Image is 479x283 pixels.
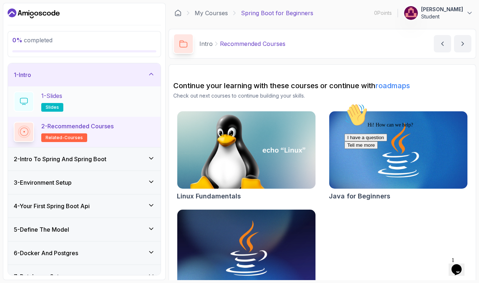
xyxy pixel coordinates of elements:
h2: Linux Fundamentals [177,191,241,201]
button: 1-Slidesslides [14,91,155,112]
h3: 7 - Databases Setup [14,272,66,281]
a: Linux Fundamentals cardLinux Fundamentals [177,111,316,201]
p: Recommended Courses [220,39,285,48]
h2: Continue your learning with these courses or continue with [173,81,471,91]
h3: 2 - Intro To Spring And Spring Boot [14,155,106,163]
h3: 3 - Environment Setup [14,178,72,187]
a: Dashboard [8,8,60,19]
button: I have a question [3,33,46,41]
h3: 1 - Intro [14,70,31,79]
p: Check out next courses to continue building your skills. [173,92,471,99]
p: Spring Boot for Beginners [241,9,313,17]
img: :wave: [3,3,26,26]
button: 6-Docker And Postgres [8,241,161,265]
button: next content [454,35,471,52]
span: related-courses [46,135,83,141]
button: 2-Recommended Coursesrelated-courses [14,122,155,142]
iframe: chat widget [342,100,472,250]
a: Dashboard [174,9,182,17]
button: 4-Your First Spring Boot Api [8,194,161,218]
h3: 6 - Docker And Postgres [14,249,78,257]
img: Linux Fundamentals card [177,111,315,189]
p: 1 - Slides [41,91,62,100]
div: 👋Hi! How can we help?I have a questionTell me more [3,3,133,48]
iframe: chat widget [449,254,472,276]
h3: 5 - Define The Model [14,225,69,234]
p: 2 - Recommended Courses [41,122,114,130]
a: roadmaps [376,81,410,90]
button: 1-Intro [8,63,161,86]
a: Java for Beginners cardJava for Beginners [329,111,468,201]
button: 3-Environment Setup [8,171,161,194]
span: slides [46,104,59,110]
p: 0 Points [374,9,392,17]
p: Intro [199,39,213,48]
p: Student [421,13,463,20]
h2: Java for Beginners [329,191,390,201]
button: 2-Intro To Spring And Spring Boot [8,147,161,171]
p: [PERSON_NAME] [421,6,463,13]
button: user profile image[PERSON_NAME]Student [404,6,473,20]
button: 5-Define The Model [8,218,161,241]
img: Java for Beginners card [329,111,467,189]
h3: 4 - Your First Spring Boot Api [14,202,90,210]
a: My Courses [195,9,228,17]
button: Tell me more [3,41,36,48]
img: user profile image [404,6,418,20]
span: Hi! How can we help? [3,22,72,27]
button: previous content [434,35,451,52]
span: completed [12,37,52,44]
span: 0 % [12,37,22,44]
